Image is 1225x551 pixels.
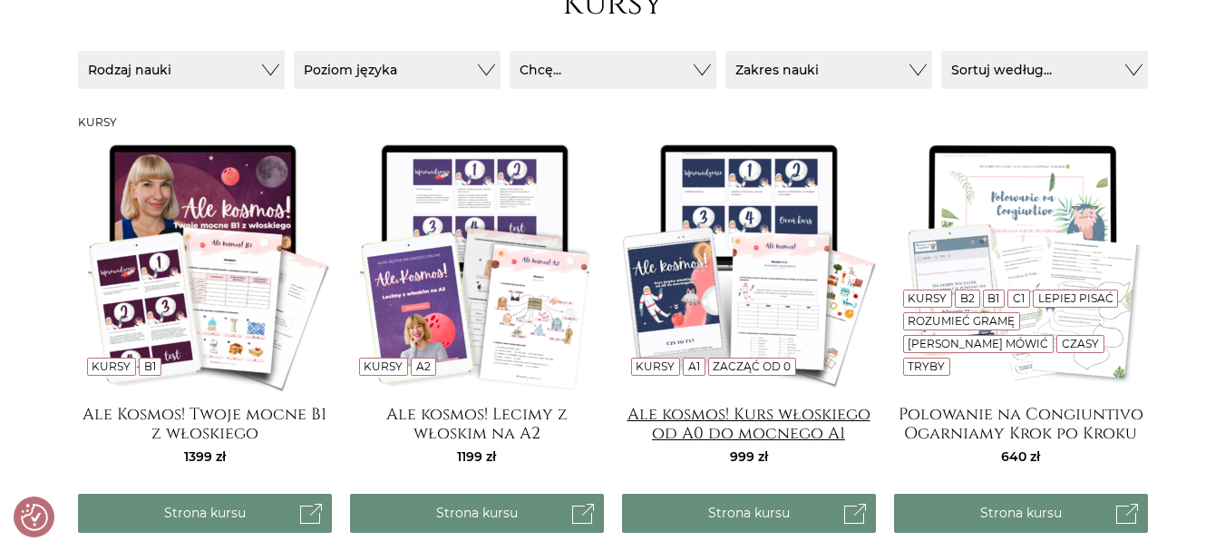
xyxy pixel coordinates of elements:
[294,51,501,89] button: Poziom języka
[908,314,1015,328] a: Rozumieć gramę
[510,51,716,89] button: Chcę...
[364,359,403,373] a: Kursy
[622,494,876,533] a: Strona kursu
[1062,337,1099,350] a: Czasy
[457,448,496,465] span: 1199
[908,337,1048,350] a: [PERSON_NAME] mówić
[894,405,1148,441] a: Polowanie na Congiuntivo Ogarniamy Krok po Kroku
[350,494,604,533] a: Strona kursu
[941,51,1148,89] button: Sortuj według...
[636,359,675,373] a: Kursy
[1001,448,1040,465] span: 640
[987,291,999,305] a: B1
[350,405,604,441] a: Ale kosmos! Lecimy z włoskim na A2
[21,504,48,531] img: Revisit consent button
[713,359,791,373] a: Zacząć od 0
[144,359,156,373] a: B1
[78,51,285,89] button: Rodzaj nauki
[1038,291,1113,305] a: Lepiej pisać
[894,494,1148,533] a: Strona kursu
[1013,291,1025,305] a: C1
[184,448,226,465] span: 1399
[908,359,945,373] a: Tryby
[92,359,131,373] a: Kursy
[688,359,700,373] a: A1
[21,504,48,531] button: Preferencje co do zgód
[725,51,932,89] button: Zakres nauki
[416,359,431,373] a: A2
[78,405,332,441] a: Ale Kosmos! Twoje mocne B1 z włoskiego
[730,448,768,465] span: 999
[78,116,1148,129] h3: Kursy
[908,291,947,305] a: Kursy
[960,291,975,305] a: B2
[622,405,876,441] a: Ale kosmos! Kurs włoskiego od A0 do mocnego A1
[78,494,332,533] a: Strona kursu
